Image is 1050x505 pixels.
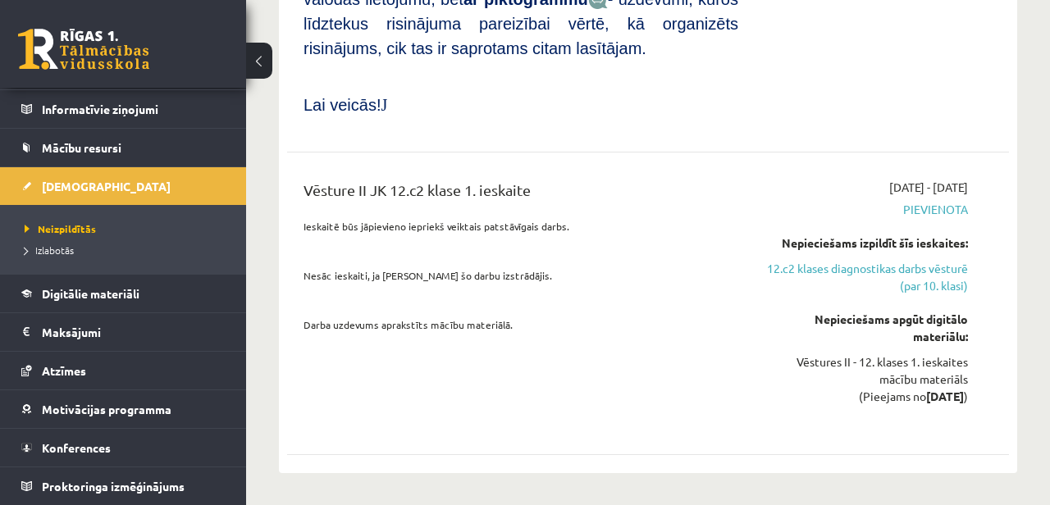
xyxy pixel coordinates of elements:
[42,313,226,351] legend: Maksājumi
[304,219,738,234] p: Ieskaitē būs jāpievieno iepriekš veiktais patstāvīgais darbs.
[42,479,185,494] span: Proktoringa izmēģinājums
[381,96,388,114] span: J
[21,467,226,505] a: Proktoringa izmēģinājums
[304,179,738,209] div: Vēsture II JK 12.c2 klase 1. ieskaite
[21,167,226,205] a: [DEMOGRAPHIC_DATA]
[42,440,111,455] span: Konferences
[763,311,968,345] div: Nepieciešams apgūt digitālo materiālu:
[763,234,968,252] div: Nepieciešams izpildīt šīs ieskaites:
[21,129,226,166] a: Mācību resursi
[21,390,226,428] a: Motivācijas programma
[25,243,74,257] span: Izlabotās
[18,29,149,70] a: Rīgas 1. Tālmācības vidusskola
[763,353,968,405] div: Vēstures II - 12. klases 1. ieskaites mācību materiāls (Pieejams no )
[21,313,226,351] a: Maksājumi
[763,201,968,218] span: Pievienota
[42,90,226,128] legend: Informatīvie ziņojumi
[763,260,968,294] a: 12.c2 klases diagnostikas darbs vēsturē (par 10. klasi)
[889,179,968,196] span: [DATE] - [DATE]
[304,96,381,114] span: Lai veicās!
[25,222,96,235] span: Neizpildītās
[21,90,226,128] a: Informatīvie ziņojumi
[926,389,964,403] strong: [DATE]
[42,179,171,193] span: [DEMOGRAPHIC_DATA]
[42,286,139,301] span: Digitālie materiāli
[21,429,226,466] a: Konferences
[42,402,171,416] span: Motivācijas programma
[25,221,230,236] a: Neizpildītās
[25,243,230,257] a: Izlabotās
[21,275,226,312] a: Digitālie materiāli
[21,352,226,389] a: Atzīmes
[304,317,738,332] p: Darba uzdevums aprakstīts mācību materiālā.
[42,363,86,378] span: Atzīmes
[304,268,738,283] p: Nesāc ieskaiti, ja [PERSON_NAME] šo darbu izstrādājis.
[42,140,121,155] span: Mācību resursi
